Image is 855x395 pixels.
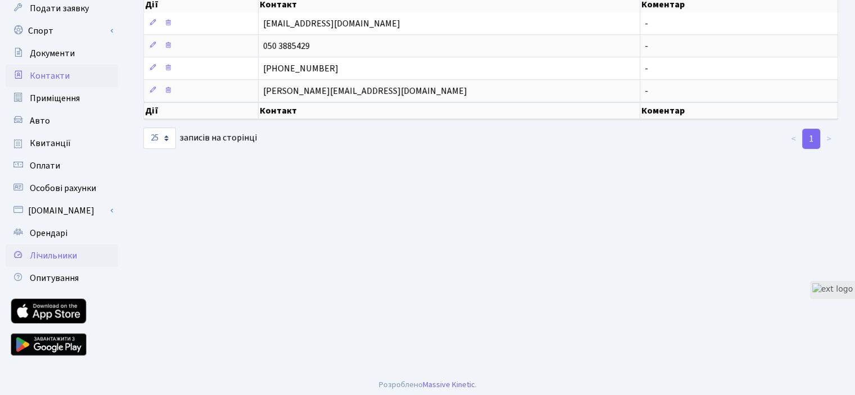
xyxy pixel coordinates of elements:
[30,92,80,105] span: Приміщення
[6,199,118,222] a: [DOMAIN_NAME]
[645,85,648,97] span: -
[30,70,70,82] span: Контакти
[30,272,79,284] span: Опитування
[30,227,67,239] span: Орендарі
[6,65,118,87] a: Контакти
[6,132,118,155] a: Квитанції
[30,249,77,262] span: Лічильники
[30,2,89,15] span: Подати заявку
[6,87,118,110] a: Приміщення
[263,85,467,97] span: [PERSON_NAME][EMAIL_ADDRESS][DOMAIN_NAME]
[30,115,50,127] span: Авто
[30,137,71,149] span: Квитанції
[802,129,820,149] a: 1
[423,379,475,391] a: Massive Kinetic
[6,222,118,244] a: Орендарі
[379,379,477,391] div: Розроблено .
[640,102,838,119] th: Коментар
[263,40,310,52] span: 050 3885429
[143,128,257,149] label: записів на сторінці
[6,177,118,199] a: Особові рахунки
[30,47,75,60] span: Документи
[6,244,118,267] a: Лічильники
[144,102,259,119] th: Дії
[263,17,400,30] span: [EMAIL_ADDRESS][DOMAIN_NAME]
[6,110,118,132] a: Авто
[263,62,338,75] span: [PHONE_NUMBER]
[6,267,118,289] a: Опитування
[6,42,118,65] a: Документи
[30,160,60,172] span: Оплати
[6,155,118,177] a: Оплати
[259,102,640,119] th: Контакт
[6,20,118,42] a: Спорт
[645,17,648,30] span: -
[645,62,648,75] span: -
[143,128,176,149] select: записів на сторінці
[645,40,648,52] span: -
[30,182,96,194] span: Особові рахунки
